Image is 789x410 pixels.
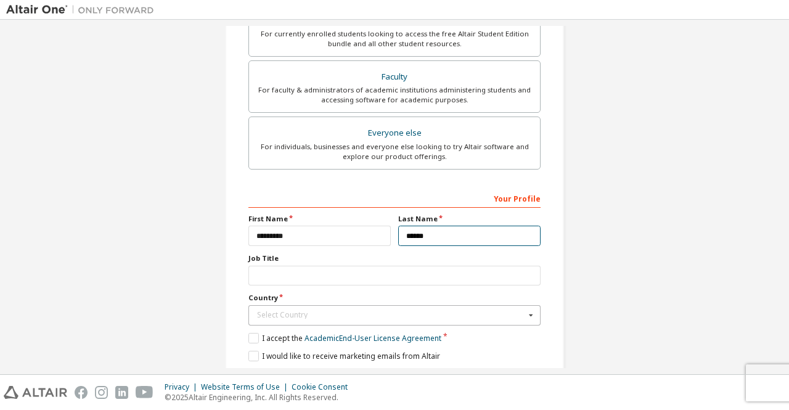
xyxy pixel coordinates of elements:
[4,386,67,399] img: altair_logo.svg
[165,392,355,403] p: © 2025 Altair Engineering, Inc. All Rights Reserved.
[305,333,441,343] a: Academic End-User License Agreement
[256,29,533,49] div: For currently enrolled students looking to access the free Altair Student Edition bundle and all ...
[248,188,541,208] div: Your Profile
[256,142,533,162] div: For individuals, businesses and everyone else looking to try Altair software and explore our prod...
[136,386,153,399] img: youtube.svg
[248,293,541,303] label: Country
[201,382,292,392] div: Website Terms of Use
[248,214,391,224] label: First Name
[256,85,533,105] div: For faculty & administrators of academic institutions administering students and accessing softwa...
[292,382,355,392] div: Cookie Consent
[165,382,201,392] div: Privacy
[95,386,108,399] img: instagram.svg
[248,333,441,343] label: I accept the
[256,125,533,142] div: Everyone else
[248,351,440,361] label: I would like to receive marketing emails from Altair
[75,386,88,399] img: facebook.svg
[248,253,541,263] label: Job Title
[6,4,160,16] img: Altair One
[115,386,128,399] img: linkedin.svg
[398,214,541,224] label: Last Name
[257,311,525,319] div: Select Country
[256,68,533,86] div: Faculty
